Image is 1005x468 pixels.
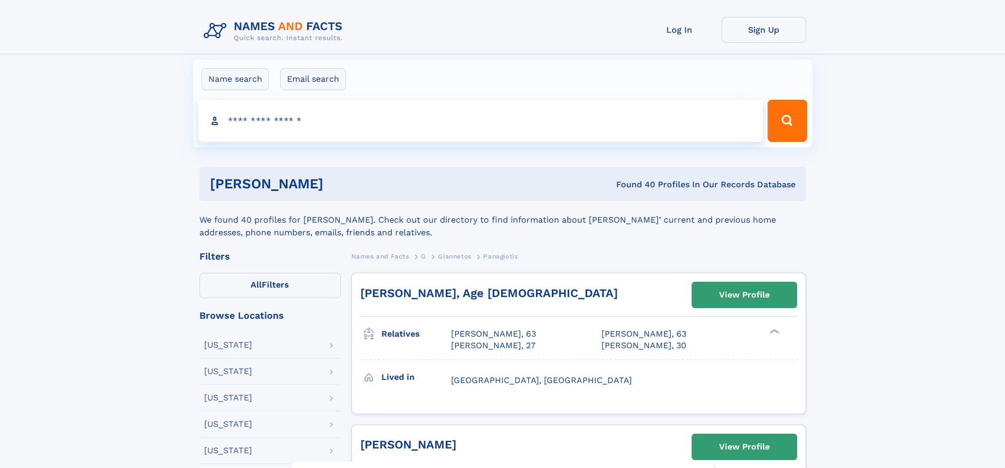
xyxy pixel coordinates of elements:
span: Panagiotis [483,253,518,260]
span: All [251,280,262,290]
a: Giannetos [438,250,471,263]
label: Email search [280,68,346,90]
a: View Profile [692,434,797,460]
div: Browse Locations [199,311,341,320]
div: View Profile [719,283,770,307]
a: G [421,250,426,263]
a: [PERSON_NAME] [360,438,456,451]
h3: Relatives [381,325,451,343]
div: Filters [199,252,341,261]
div: We found 40 profiles for [PERSON_NAME]. Check out our directory to find information about [PERSON... [199,201,806,239]
label: Filters [199,273,341,298]
a: [PERSON_NAME], 30 [601,340,686,351]
button: Search Button [768,100,807,142]
a: [PERSON_NAME], 63 [451,328,536,340]
h3: Lived in [381,368,451,386]
a: [PERSON_NAME], 27 [451,340,535,351]
div: [US_STATE] [204,420,252,428]
div: ❯ [767,328,780,335]
a: Sign Up [722,17,806,43]
div: View Profile [719,435,770,459]
a: Log In [637,17,722,43]
label: Name search [202,68,269,90]
span: G [421,253,426,260]
div: [US_STATE] [204,341,252,349]
span: [GEOGRAPHIC_DATA], [GEOGRAPHIC_DATA] [451,375,632,385]
h1: [PERSON_NAME] [210,177,470,190]
a: [PERSON_NAME], Age [DEMOGRAPHIC_DATA] [360,286,618,300]
a: [PERSON_NAME], 63 [601,328,686,340]
a: Names and Facts [351,250,409,263]
input: search input [198,100,763,142]
span: Giannetos [438,253,471,260]
img: Logo Names and Facts [199,17,351,45]
div: [US_STATE] [204,446,252,455]
a: View Profile [692,282,797,308]
div: [US_STATE] [204,367,252,376]
div: Found 40 Profiles In Our Records Database [470,179,796,190]
div: [US_STATE] [204,394,252,402]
